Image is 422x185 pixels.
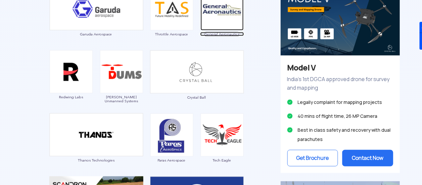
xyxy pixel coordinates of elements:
[342,150,393,166] button: Contact Now
[150,32,194,36] span: Throttle Aerospace
[100,69,143,103] a: [PERSON_NAME] Unmanned Systems
[49,95,93,99] span: Redwing Labs
[49,32,143,36] span: Garuda Aerospace
[200,158,244,162] span: Tech Eagle
[150,158,194,162] span: Paras Aerospace
[287,125,393,144] li: Best in class safety and recovery with dual parachutes
[150,132,194,162] a: Paras Aerospace
[201,114,244,157] img: ic_techeagle.png
[50,50,93,93] img: ic_redwinglabs.png
[49,113,143,157] img: ic_thanos_double.png
[100,50,143,93] img: ic_daksha.png
[200,132,244,162] a: Tech Eagle
[150,50,244,94] img: ic_crystalball_double.png
[287,150,338,166] button: Get Brochure
[49,5,143,36] a: Garuda Aerospace
[49,158,143,162] span: Thanos Technologies
[150,114,193,157] img: ic_paras.png
[49,132,143,162] a: Thanos Technologies
[150,69,244,99] a: Crystal Ball
[200,5,244,36] a: General Aeronautics
[287,75,393,92] p: India’s 1st DGCA approved drone for survey and mapping
[150,5,194,36] a: Throttle Aerospace
[49,69,93,99] a: Redwing Labs
[100,95,143,103] span: [PERSON_NAME] Unmanned Systems
[287,112,393,121] li: 40 mins of flight time, 26 MP Camera
[150,95,244,99] span: Crystal Ball
[287,62,393,73] h3: Model V
[200,32,244,36] span: General Aeronautics
[287,98,393,107] li: Legally complaint for mapping projects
